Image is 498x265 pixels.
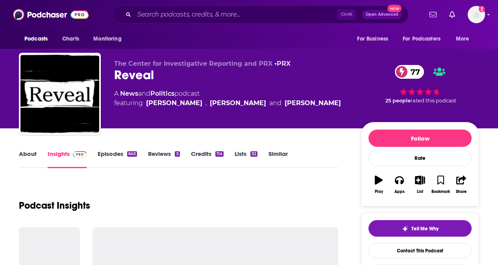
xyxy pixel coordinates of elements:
div: 643 [127,151,137,157]
span: For Podcasters [403,33,441,44]
span: Monitoring [93,33,121,44]
span: Tell Me Why [411,226,439,232]
button: Play [368,170,389,199]
div: Share [456,189,467,194]
a: Politics [150,90,174,97]
div: Bookmark [431,189,450,194]
a: [PERSON_NAME] [285,98,341,108]
div: 32 [250,151,257,157]
a: 77 [395,65,424,79]
a: Reviews5 [148,150,180,168]
a: News [120,90,138,97]
button: Share [451,170,472,199]
button: Open AdvancedNew [362,10,402,19]
span: rated this podcast [411,98,456,104]
button: Apps [389,170,409,199]
img: Podchaser - Follow, Share and Rate Podcasts [13,7,89,22]
button: open menu [88,32,131,46]
button: Bookmark [430,170,451,199]
a: Contact This Podcast [368,243,472,258]
div: Search podcasts, credits, & more... [113,6,409,24]
svg: Add a profile image [479,6,485,12]
button: open menu [450,32,479,46]
span: 77 [403,65,424,79]
img: tell me why sparkle [402,226,408,232]
a: Show notifications dropdown [446,8,458,21]
a: Lists32 [235,150,257,168]
div: 77 25 peoplerated this podcast [361,60,479,109]
span: Ctrl K [337,9,356,20]
a: [PERSON_NAME] [146,98,202,108]
span: • [274,60,291,67]
button: tell me why sparkleTell Me Why [368,220,472,237]
span: Open Advanced [366,13,398,17]
input: Search podcasts, credits, & more... [134,8,337,21]
a: Similar [268,150,288,168]
span: More [456,33,469,44]
span: New [387,5,402,12]
span: 25 people [385,98,411,104]
span: For Business [357,33,388,44]
span: The Center for Investigative Reporting and PRX [114,60,272,67]
h1: Podcast Insights [19,200,90,211]
div: Rate [368,150,472,166]
button: open menu [352,32,398,46]
button: Show profile menu [468,6,485,23]
button: Follow [368,130,472,147]
a: InsightsPodchaser Pro [48,150,87,168]
span: and [269,98,281,108]
a: Episodes643 [98,150,137,168]
a: [PERSON_NAME] [210,98,266,108]
a: Show notifications dropdown [426,8,440,21]
div: 5 [175,151,180,157]
a: About [19,150,37,168]
a: Credits114 [191,150,224,168]
span: Podcasts [24,33,48,44]
div: Play [375,189,383,194]
img: Podchaser Pro [73,151,87,158]
div: A podcast [114,89,341,108]
span: and [138,90,150,97]
span: , [205,98,207,108]
span: featuring [114,98,341,108]
img: Reveal [20,54,99,133]
a: Charts [57,32,84,46]
div: List [417,189,423,194]
div: Apps [394,189,405,194]
div: 114 [215,151,224,157]
button: open menu [19,32,58,46]
span: Logged in as KharyBrown [468,6,485,23]
a: PRX [277,60,291,67]
button: open menu [398,32,452,46]
button: List [410,170,430,199]
span: Charts [62,33,79,44]
img: User Profile [468,6,485,23]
